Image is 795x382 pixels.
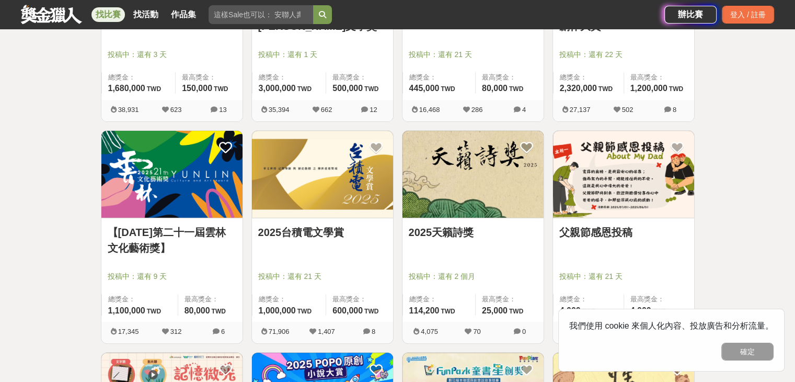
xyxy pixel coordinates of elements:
[722,6,774,24] div: 登入 / 註冊
[473,328,480,335] span: 70
[570,106,591,114] span: 27,137
[297,85,312,93] span: TWD
[91,7,125,22] a: 找比賽
[482,84,508,93] span: 80,000
[209,5,313,24] input: 這樣Sale也可以： 安聯人壽創意銷售法募集
[118,328,139,335] span: 17,345
[185,306,210,315] span: 80,000
[622,106,633,114] span: 502
[421,328,438,335] span: 4,075
[364,85,378,93] span: TWD
[509,85,523,93] span: TWD
[108,306,145,315] span: 1,100,000
[482,72,537,83] span: 最高獎金：
[673,106,676,114] span: 8
[269,106,290,114] span: 35,394
[482,306,508,315] span: 25,000
[259,84,296,93] span: 3,000,000
[185,294,236,305] span: 最高獎金：
[560,306,581,315] span: 4,000
[297,308,312,315] span: TWD
[129,7,163,22] a: 找活動
[409,49,537,60] span: 投稿中：還有 21 天
[441,308,455,315] span: TWD
[269,328,290,335] span: 71,906
[471,106,483,114] span: 286
[147,308,161,315] span: TWD
[630,294,688,305] span: 最高獎金：
[321,106,332,114] span: 662
[258,271,387,282] span: 投稿中：還有 21 天
[559,224,688,240] a: 父親節感恩投稿
[108,224,236,256] a: 【[DATE]第二十一屆雲林文化藝術獎】
[147,85,161,93] span: TWD
[108,294,171,305] span: 總獎金：
[214,85,228,93] span: TWD
[259,306,296,315] span: 1,000,000
[259,72,320,83] span: 總獎金：
[259,294,320,305] span: 總獎金：
[630,72,688,83] span: 最高獎金：
[221,328,225,335] span: 6
[219,106,226,114] span: 13
[653,308,667,315] span: TWD
[409,306,440,315] span: 114,200
[560,72,617,83] span: 總獎金：
[252,131,393,218] img: Cover Image
[182,72,236,83] span: 最高獎金：
[402,131,544,218] img: Cover Image
[182,84,212,93] span: 150,000
[630,84,667,93] span: 1,200,000
[721,343,774,361] button: 確定
[669,85,683,93] span: TWD
[108,49,236,60] span: 投稿中：還有 3 天
[522,106,526,114] span: 4
[559,49,688,60] span: 投稿中：還有 22 天
[509,308,523,315] span: TWD
[409,84,440,93] span: 445,000
[318,328,335,335] span: 1,407
[559,271,688,282] span: 投稿中：還有 21 天
[212,308,226,315] span: TWD
[553,131,694,219] a: Cover Image
[482,294,537,305] span: 最高獎金：
[569,321,774,330] span: 我們使用 cookie 來個人化內容、投放廣告和分析流量。
[409,294,469,305] span: 總獎金：
[372,328,375,335] span: 8
[441,85,455,93] span: TWD
[258,224,387,240] a: 2025台積電文學賞
[332,306,363,315] span: 600,000
[630,306,651,315] span: 4,000
[170,328,182,335] span: 312
[258,49,387,60] span: 投稿中：還有 1 天
[170,106,182,114] span: 623
[108,271,236,282] span: 投稿中：還有 9 天
[118,106,139,114] span: 38,931
[332,72,386,83] span: 最高獎金：
[598,85,613,93] span: TWD
[560,294,617,305] span: 總獎金：
[522,328,526,335] span: 0
[101,131,243,218] img: Cover Image
[167,7,200,22] a: 作品集
[364,308,378,315] span: TWD
[409,224,537,240] a: 2025天籟詩獎
[101,131,243,219] a: Cover Image
[582,308,596,315] span: TWD
[370,106,377,114] span: 12
[108,72,169,83] span: 總獎金：
[409,72,469,83] span: 總獎金：
[332,84,363,93] span: 500,000
[560,84,597,93] span: 2,320,000
[664,6,717,24] a: 辦比賽
[409,271,537,282] span: 投稿中：還有 2 個月
[252,131,393,219] a: Cover Image
[332,294,386,305] span: 最高獎金：
[108,84,145,93] span: 1,680,000
[419,106,440,114] span: 16,468
[402,131,544,219] a: Cover Image
[553,131,694,218] img: Cover Image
